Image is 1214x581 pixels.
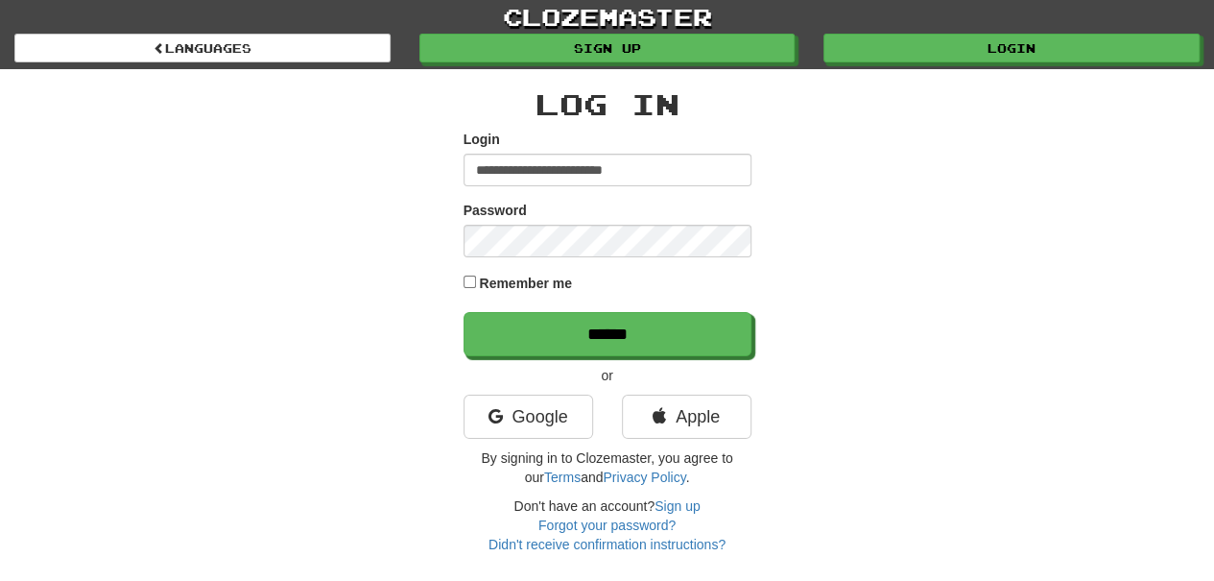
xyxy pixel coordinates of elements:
[622,395,751,439] a: Apple
[538,518,676,533] a: Forgot your password?
[464,201,527,220] label: Password
[464,496,751,554] div: Don't have an account?
[823,34,1200,62] a: Login
[479,274,572,293] label: Remember me
[464,88,751,120] h2: Log In
[464,395,593,439] a: Google
[655,498,700,514] a: Sign up
[464,448,751,487] p: By signing in to Clozemaster, you agree to our and .
[488,537,726,552] a: Didn't receive confirmation instructions?
[419,34,796,62] a: Sign up
[14,34,391,62] a: Languages
[544,470,581,485] a: Terms
[464,130,500,149] label: Login
[464,366,751,385] p: or
[603,470,685,485] a: Privacy Policy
